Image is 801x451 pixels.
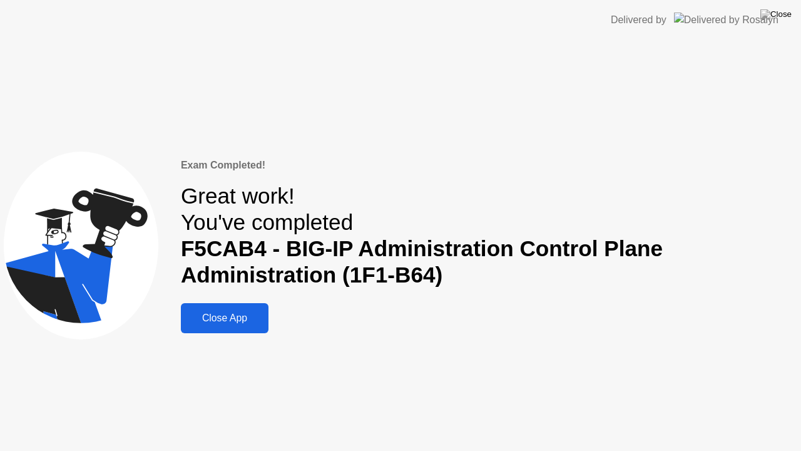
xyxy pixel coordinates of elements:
div: Close App [185,313,265,324]
b: F5CAB4 - BIG-IP Administration Control Plane Administration (1F1-B64) [181,236,663,287]
div: Exam Completed! [181,158,797,173]
img: Close [760,9,792,19]
div: Delivered by [611,13,666,28]
img: Delivered by Rosalyn [674,13,778,27]
button: Close App [181,303,268,333]
div: Great work! You've completed [181,183,797,289]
